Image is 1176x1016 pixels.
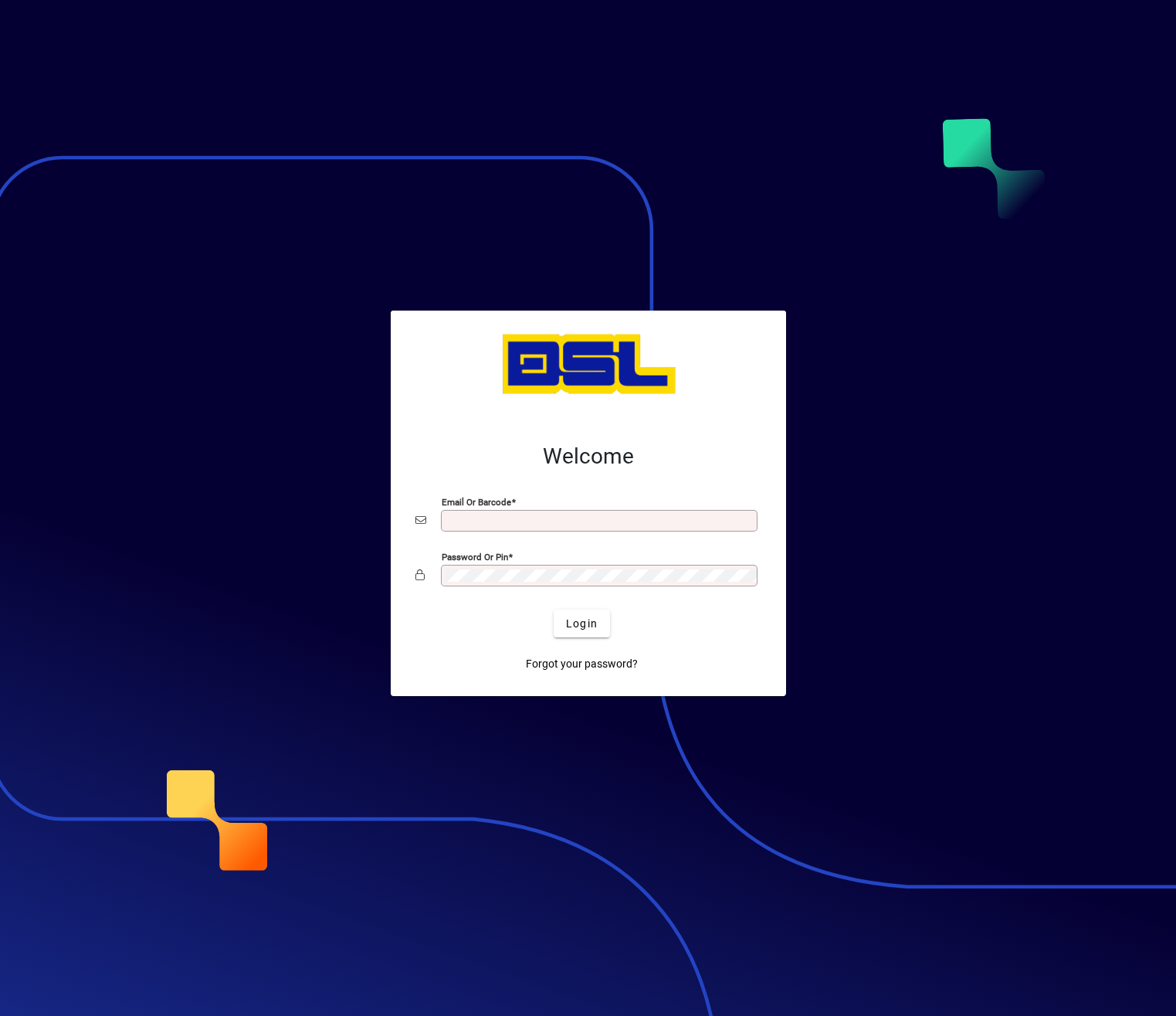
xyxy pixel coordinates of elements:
[442,497,511,508] mat-label: Email or Barcode
[415,443,761,470] h2: Welcome
[566,616,598,632] span: Login
[526,656,638,672] span: Forgot your password?
[554,610,610,637] button: Login
[520,650,644,678] a: Forgot your password?
[442,552,508,562] mat-label: Password or Pin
